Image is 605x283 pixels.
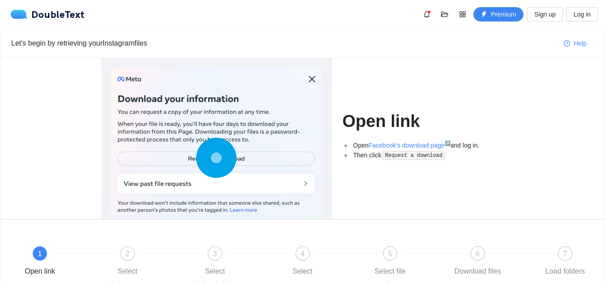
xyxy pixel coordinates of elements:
span: Premium [491,9,516,19]
span: Sign up [534,9,555,19]
button: question-circleHelp [557,36,594,51]
span: folder-open [438,11,451,18]
span: 6 [476,250,480,258]
span: bell [420,11,433,18]
div: Let's begin by retrieving your Instagram files [11,38,557,49]
li: Then click [352,150,504,161]
button: Log in [566,7,598,21]
div: 6Download files [452,246,540,279]
span: 1 [38,250,42,258]
div: DoubleText [11,10,85,19]
span: Help [574,38,587,48]
button: folder-open [438,7,452,21]
span: 5 [388,250,392,258]
img: logo [11,10,31,19]
div: 1Open link [14,246,102,279]
sup: ↗ [445,140,451,146]
span: Log in [574,9,591,19]
span: 2 [125,250,129,258]
button: thunderboltPremium [473,7,523,21]
div: Open link [25,264,55,279]
a: Facebook's download page↗ [369,142,451,149]
button: Sign up [527,7,562,21]
a: logoDoubleText [11,10,85,19]
div: Load folders [545,264,585,279]
div: Download files [454,264,501,279]
code: Request a download [382,151,445,160]
li: Open and log in. [352,140,504,150]
span: question-circle [564,40,570,47]
span: 4 [300,250,305,258]
button: bell [420,7,434,21]
div: 7Load folders [539,246,591,279]
h1: Open link [343,111,504,132]
span: thunderbolt [481,11,487,18]
span: appstore [456,11,469,18]
span: 7 [563,250,567,258]
button: appstore [455,7,470,21]
span: 3 [213,250,217,258]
